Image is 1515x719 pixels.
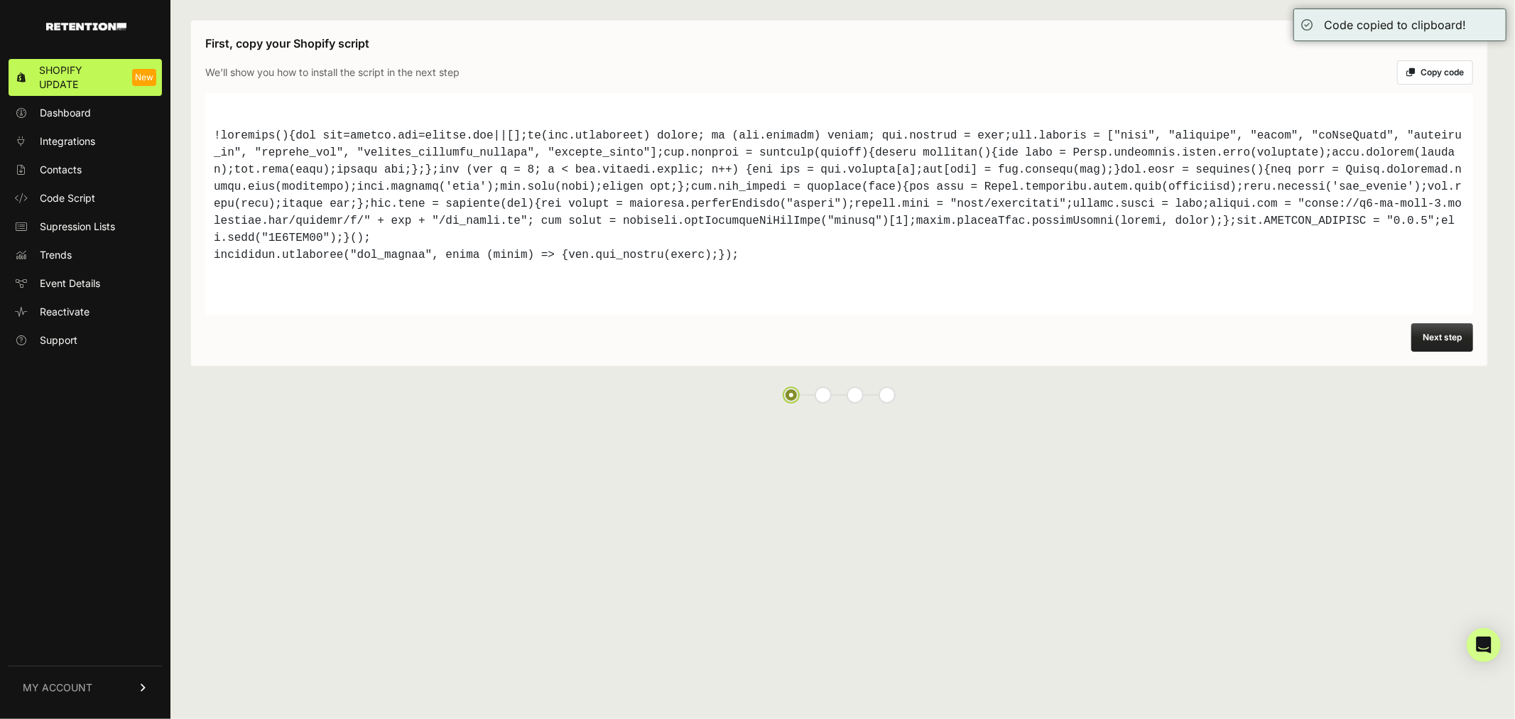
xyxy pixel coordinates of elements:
[9,244,162,266] a: Trends
[40,163,82,177] span: Contacts
[9,215,162,238] a: Supression Lists
[23,681,92,695] span: MY ACCOUNT
[9,187,162,210] a: Code Script
[39,63,121,92] span: Shopify Update
[1397,60,1473,85] button: Copy code
[40,134,95,148] span: Integrations
[9,158,162,181] a: Contacts
[1411,323,1473,352] button: Next step
[9,102,162,124] a: Dashboard
[205,65,460,80] p: We'll show you how to install the script in the next step
[9,272,162,295] a: Event Details
[132,69,156,86] span: New
[46,23,126,31] img: Retention.com
[214,127,1465,264] div: !loremips(){dol sit=ametco.adi=elitse.doe||[];te(inc.utlaboreet) dolore; ma (ali.enimadm) veniam;...
[1467,628,1501,662] div: Open Intercom Messenger
[40,106,91,120] span: Dashboard
[1324,16,1466,33] div: Code copied to clipboard!
[9,666,162,709] a: MY ACCOUNT
[40,276,100,291] span: Event Details
[40,191,95,205] span: Code Script
[40,305,89,319] span: Reactivate
[9,329,162,352] a: Support
[40,333,77,347] span: Support
[9,130,162,153] a: Integrations
[40,248,72,262] span: Trends
[9,59,162,96] a: Shopify Update New
[40,220,115,234] span: Supression Lists
[205,35,1473,52] h3: First, copy your Shopify script
[9,301,162,323] a: Reactivate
